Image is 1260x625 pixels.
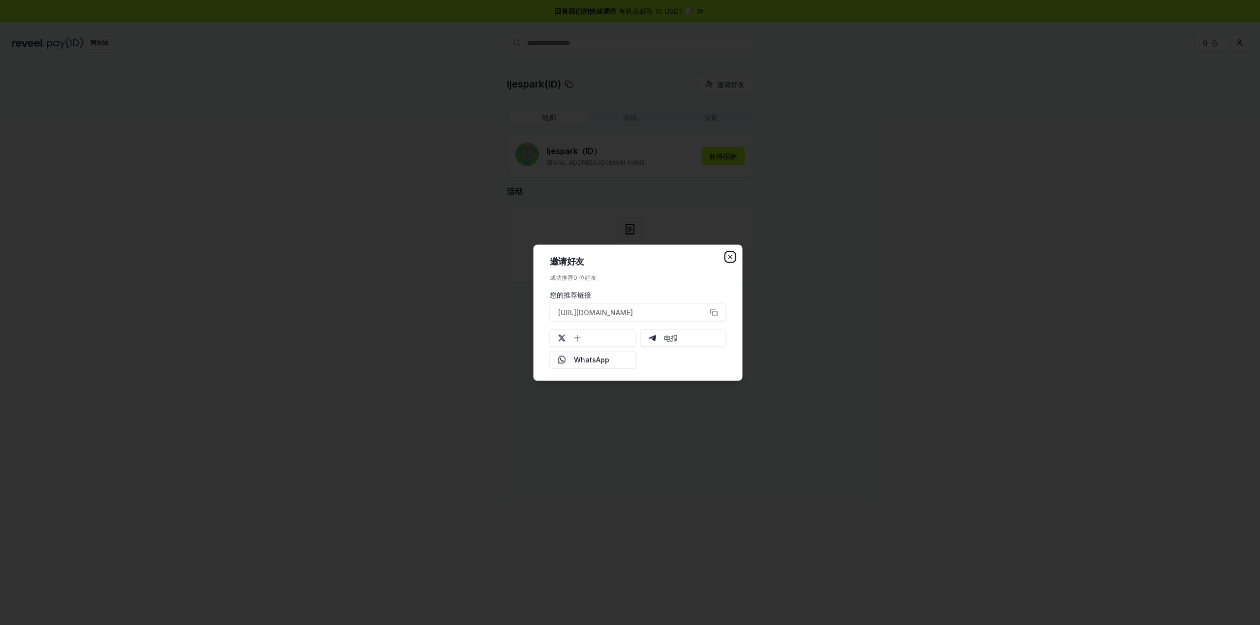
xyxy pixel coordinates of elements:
button: WhatsApp [550,351,636,368]
img: 十 [558,334,566,342]
font: [URL][DOMAIN_NAME] [558,308,633,317]
font: 电报 [664,334,678,342]
img: Whatsapp [558,356,566,363]
font: WhatsApp [574,356,609,364]
font: 邀请好友 [550,256,584,266]
button: 十 [550,329,636,347]
font: 0 位好友 [573,273,597,281]
button: 电报 [640,329,726,347]
font: 成功推荐 [550,273,573,281]
img: 电报 [648,334,656,342]
button: [URL][DOMAIN_NAME] [550,303,726,321]
font: 十 [574,334,581,342]
font: 您的推荐链接 [550,290,591,298]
